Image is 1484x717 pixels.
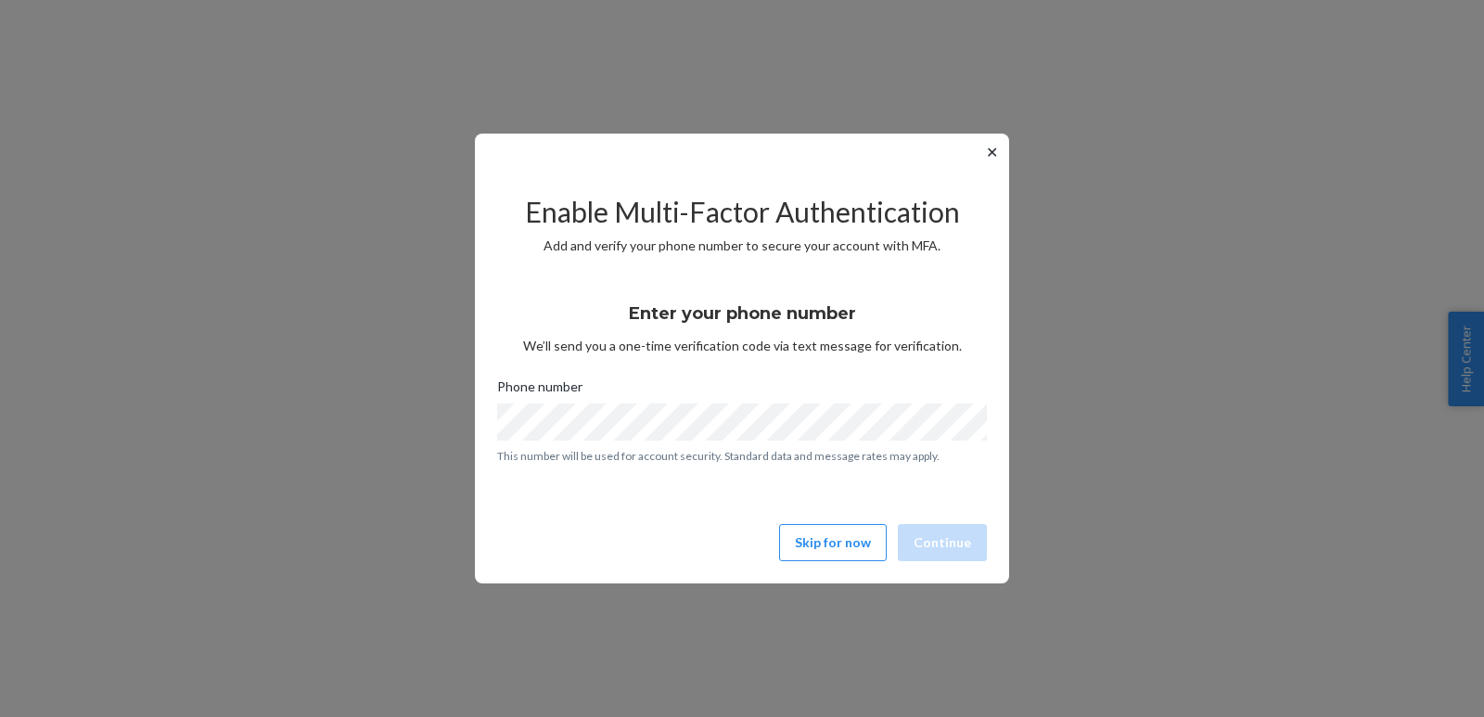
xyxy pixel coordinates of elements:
h2: Enable Multi-Factor Authentication [497,197,987,227]
button: ✕ [982,141,1002,163]
p: This number will be used for account security. Standard data and message rates may apply. [497,448,987,464]
span: Phone number [497,378,582,403]
h3: Enter your phone number [629,301,856,326]
button: Continue [898,524,987,561]
div: We’ll send you a one-time verification code via text message for verification. [497,287,987,355]
p: Add and verify your phone number to secure your account with MFA. [497,237,987,255]
button: Skip for now [779,524,887,561]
